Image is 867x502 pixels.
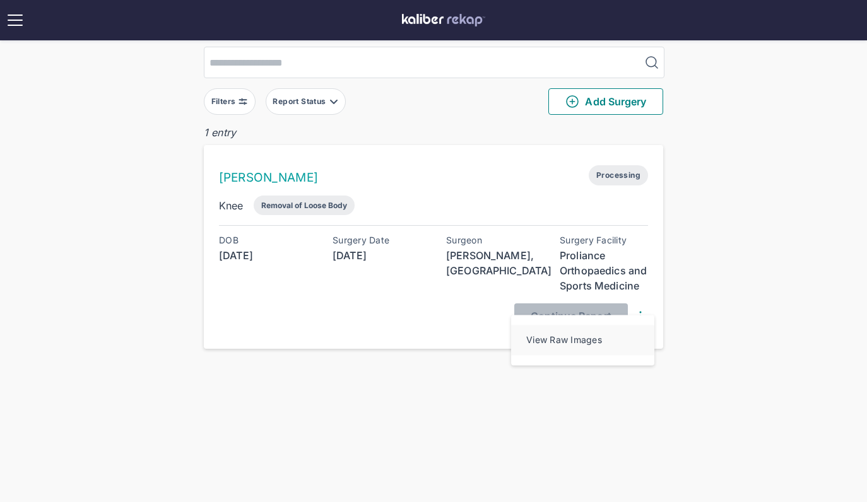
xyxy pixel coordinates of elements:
[266,88,346,115] button: Report Status
[511,334,654,346] a: View Raw Images
[514,303,628,329] button: Continue Report
[548,88,663,115] button: Add Surgery
[273,96,328,107] div: Report Status
[211,96,239,107] div: Filters
[633,308,648,324] img: DotsThreeVertical.31cb0eda.svg
[333,248,421,263] div: [DATE]
[329,96,339,107] img: filter-caret-down-grey.b3560631.svg
[446,248,534,278] div: [PERSON_NAME], [GEOGRAPHIC_DATA]
[5,10,25,30] img: open menu icon
[644,55,659,70] img: MagnifyingGlass.1dc66aab.svg
[560,235,648,245] div: Surgery Facility
[219,248,307,263] div: [DATE]
[204,125,663,140] div: 1 entry
[238,96,248,107] img: faders-horizontal-grey.d550dbda.svg
[219,170,318,185] a: [PERSON_NAME]
[531,310,611,322] span: Continue Report
[560,248,648,293] div: Proliance Orthopaedics and Sports Medicine
[526,334,654,346] div: View Raw Images
[589,165,648,185] span: Processing
[565,94,646,109] span: Add Surgery
[219,198,244,213] div: Knee
[204,88,256,115] button: Filters
[402,14,485,26] img: kaliber labs logo
[219,235,307,245] div: DOB
[333,235,421,245] div: Surgery Date
[261,201,347,210] div: Removal of Loose Body
[446,235,534,245] div: Surgeon
[565,94,580,109] img: PlusCircleGreen.5fd88d77.svg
